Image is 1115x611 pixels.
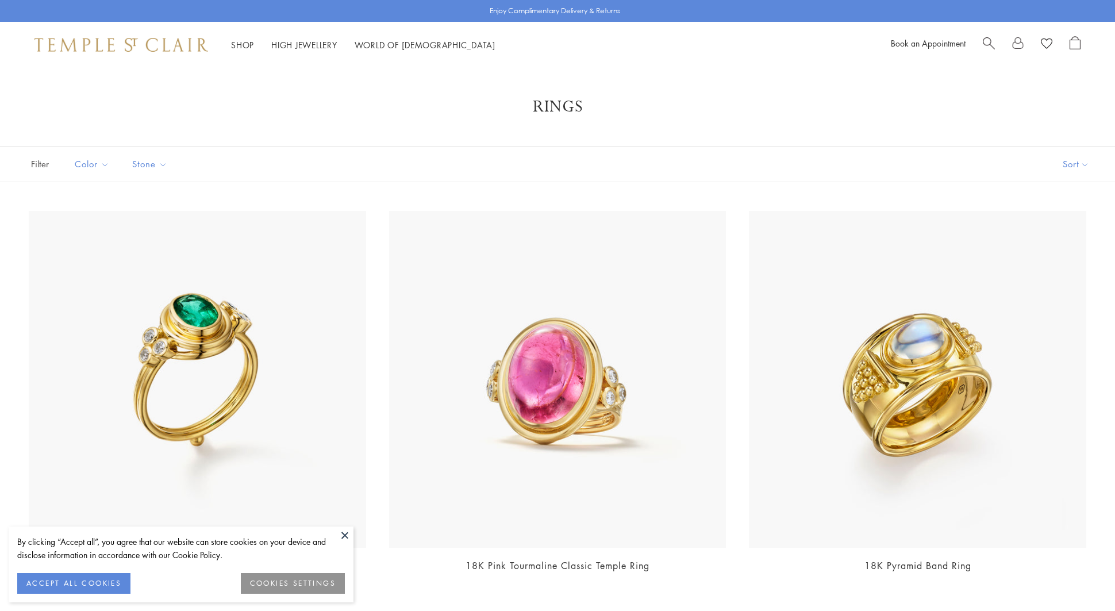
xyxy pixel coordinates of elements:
img: 18K Pyramid Band Ring [749,211,1086,548]
nav: Main navigation [231,38,495,52]
a: High JewelleryHigh Jewellery [271,39,337,51]
span: Stone [126,157,176,171]
img: 18K Pink Tourmaline Classic Temple Ring [389,211,726,548]
button: ACCEPT ALL COOKIES [17,573,130,594]
p: Enjoy Complimentary Delivery & Returns [490,5,620,17]
a: Book an Appointment [891,37,966,49]
img: 18K Emerald Classic Temple Ring [29,211,366,548]
div: By clicking “Accept all”, you agree that our website can store cookies on your device and disclos... [17,535,345,562]
a: ShopShop [231,39,254,51]
a: Search [983,36,995,53]
a: World of [DEMOGRAPHIC_DATA]World of [DEMOGRAPHIC_DATA] [355,39,495,51]
button: Show sort by [1037,147,1115,182]
button: Stone [124,151,176,177]
iframe: Gorgias live chat messenger [1058,557,1104,600]
button: COOKIES SETTINGS [241,573,345,594]
span: Color [69,157,118,171]
a: View Wishlist [1041,36,1052,53]
a: 18K Pyramid Band Ring [864,559,971,572]
button: Color [66,151,118,177]
h1: Rings [46,97,1069,117]
a: Open Shopping Bag [1070,36,1081,53]
a: 18K Pink Tourmaline Classic Temple Ring [466,559,649,572]
img: Temple St. Clair [34,38,208,52]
